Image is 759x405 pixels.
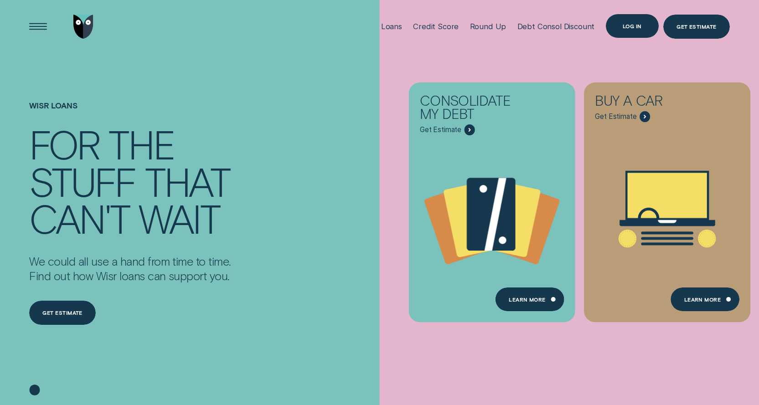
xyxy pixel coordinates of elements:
h1: Wisr loans [29,101,231,125]
div: stuff [29,163,135,200]
div: the [108,125,174,162]
img: Wisr [73,15,93,38]
a: Buy a car - Learn more [584,83,750,316]
div: Buy a car [595,94,701,112]
a: Get Estimate [663,15,730,38]
a: Learn More [671,287,739,311]
div: Consolidate my debt [420,94,526,125]
button: Open Menu [26,15,50,38]
a: Get estimate [29,301,96,324]
div: that [145,163,229,200]
p: We could all use a hand from time to time. Find out how Wisr loans can support you. [29,254,231,283]
a: Consolidate my debt - Learn more [409,83,575,316]
div: Round Up [470,22,506,31]
span: Get Estimate [595,112,636,121]
button: Log in [606,14,659,38]
div: Debt Consol Discount [517,22,595,31]
span: Get Estimate [420,125,461,134]
div: For [29,125,99,162]
h4: For the stuff that can't wait [29,125,231,236]
div: Loans [381,22,402,31]
div: wait [139,200,219,236]
div: Credit Score [413,22,459,31]
div: can't [29,200,129,236]
div: Log in [623,24,642,28]
a: Learn more [496,287,564,311]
